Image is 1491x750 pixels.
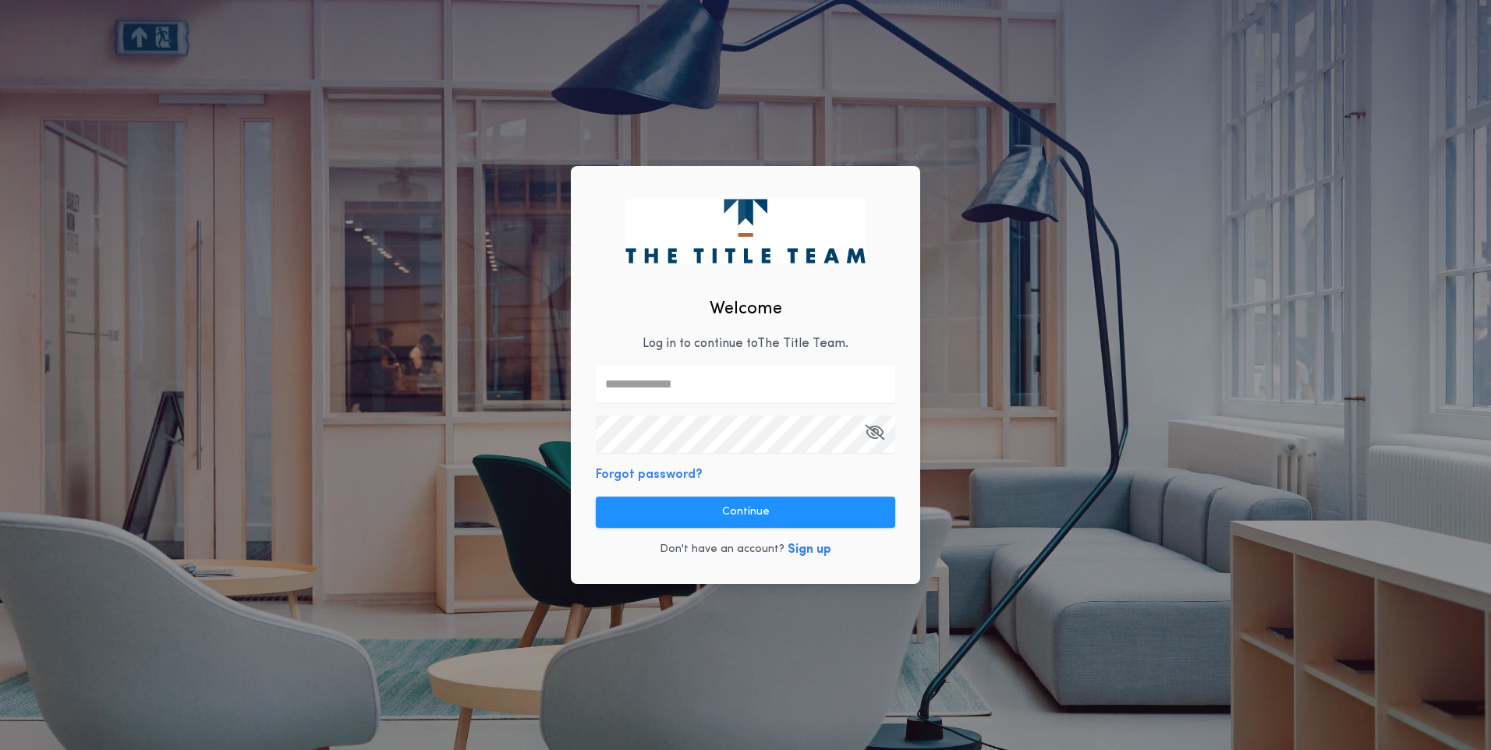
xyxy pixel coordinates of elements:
[596,465,703,484] button: Forgot password?
[660,542,784,557] p: Don't have an account?
[596,497,895,528] button: Continue
[625,199,865,263] img: logo
[643,334,848,353] p: Log in to continue to The Title Team .
[788,540,831,559] button: Sign up
[710,296,782,322] h2: Welcome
